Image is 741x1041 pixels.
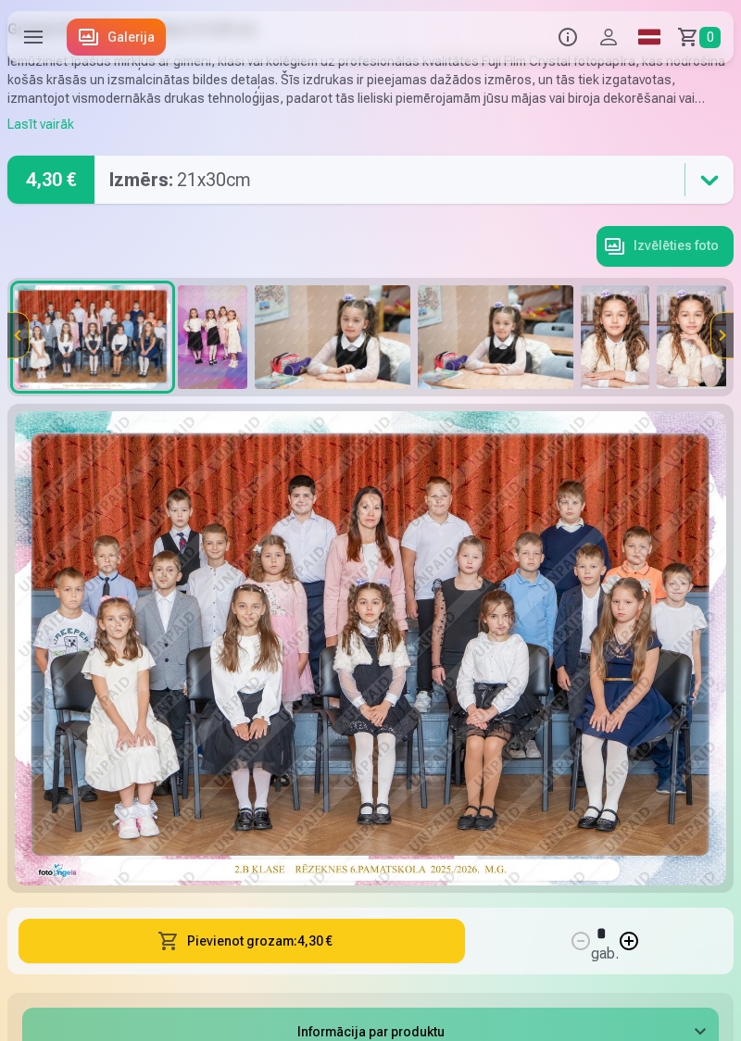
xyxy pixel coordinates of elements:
[109,156,251,204] div: 21x30cm
[629,11,670,63] a: Global
[588,11,629,63] button: Profils
[547,11,588,63] button: Info
[67,19,166,56] a: Galerija
[7,52,734,107] p: Iemūžiniet īpašus mirkļus ar ģimeni, klasi vai kolēģiem uz profesionālas kvalitātes Fuji Film Cry...
[7,115,734,133] div: Lasīt vairāk
[19,919,465,963] button: Pievienot grozam:4,30 €
[670,11,734,63] a: Grozs0
[699,27,721,48] span: 0
[109,167,173,193] strong: Izmērs :
[597,226,734,267] button: Izvēlēties foto
[7,156,94,204] div: 4,30 €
